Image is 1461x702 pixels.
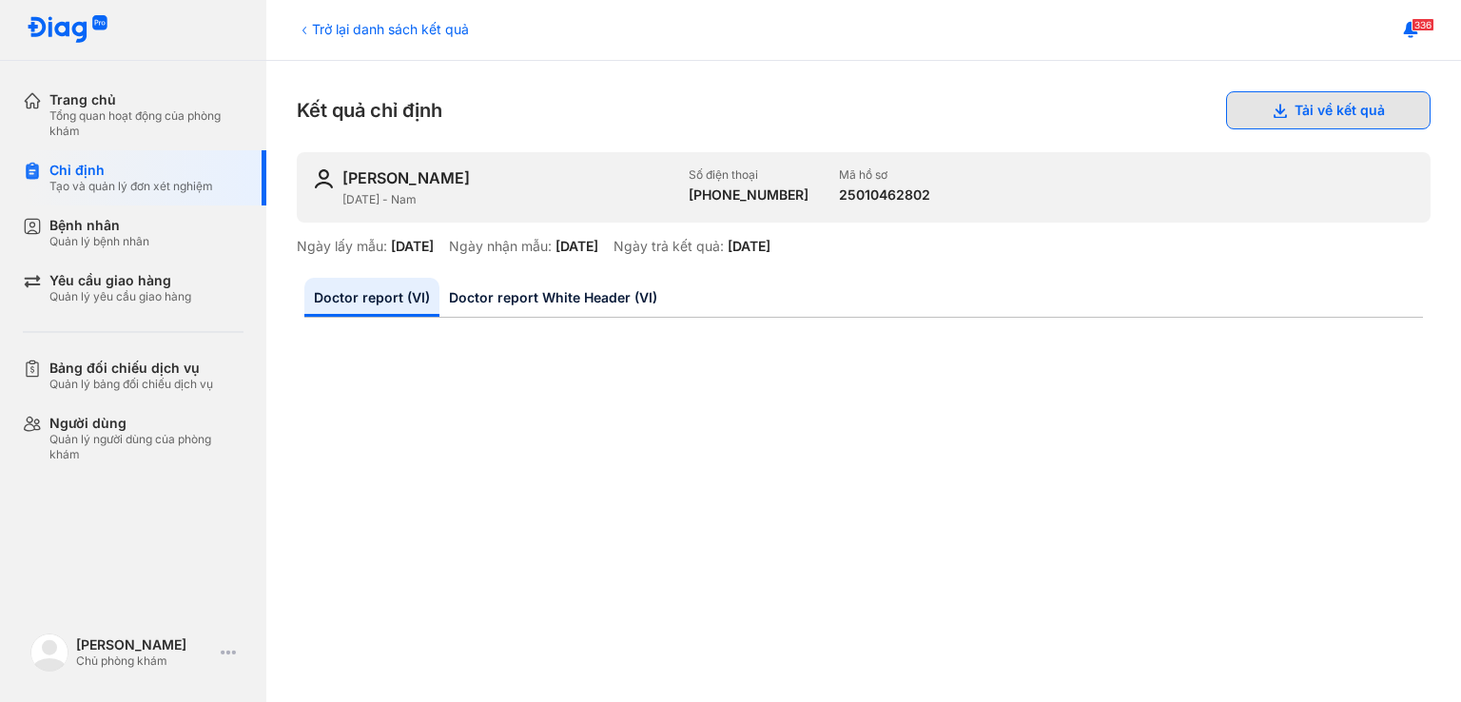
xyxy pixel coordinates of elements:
img: logo [27,15,108,45]
div: [DATE] [555,238,598,255]
div: Quản lý bệnh nhân [49,234,149,249]
div: [PERSON_NAME] [76,636,213,653]
img: user-icon [312,167,335,190]
div: Mã hồ sơ [839,167,930,183]
div: 25010462802 [839,186,930,204]
div: Quản lý yêu cầu giao hàng [49,289,191,304]
div: [PHONE_NUMBER] [689,186,808,204]
div: Ngày lấy mẫu: [297,238,387,255]
div: [DATE] - Nam [342,192,673,207]
div: Yêu cầu giao hàng [49,272,191,289]
a: Doctor report (VI) [304,278,439,317]
div: [DATE] [391,238,434,255]
div: Quản lý bảng đối chiếu dịch vụ [49,377,213,392]
div: Chủ phòng khám [76,653,213,669]
img: logo [30,634,68,672]
div: Trở lại danh sách kết quả [297,19,469,39]
div: Chỉ định [49,162,213,179]
div: Bảng đối chiếu dịch vụ [49,360,213,377]
div: Trang chủ [49,91,243,108]
a: Doctor report White Header (VI) [439,278,667,317]
div: Ngày trả kết quả: [614,238,724,255]
div: Tạo và quản lý đơn xét nghiệm [49,179,213,194]
div: Bệnh nhân [49,217,149,234]
div: Kết quả chỉ định [297,91,1431,129]
div: [PERSON_NAME] [342,167,470,188]
div: Số điện thoại [689,167,808,183]
div: [DATE] [728,238,770,255]
div: Ngày nhận mẫu: [449,238,552,255]
div: Người dùng [49,415,243,432]
div: Quản lý người dùng của phòng khám [49,432,243,462]
span: 336 [1412,18,1434,31]
button: Tải về kết quả [1226,91,1431,129]
div: Tổng quan hoạt động của phòng khám [49,108,243,139]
